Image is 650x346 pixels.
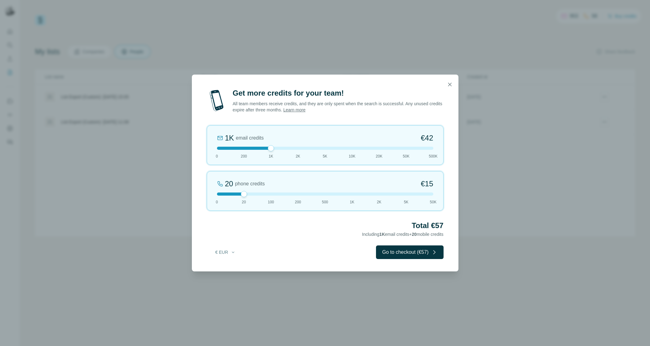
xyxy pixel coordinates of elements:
span: 200 [241,154,247,159]
span: 1K [379,232,385,237]
span: 10K [349,154,355,159]
span: 200 [295,199,301,205]
span: 0 [216,199,218,205]
span: 500 [322,199,328,205]
button: € EUR [211,247,240,258]
span: Including email credits + mobile credits [362,232,444,237]
span: 500K [429,154,437,159]
img: mobile-phone [207,88,227,113]
span: 5K [404,199,409,205]
span: 2K [377,199,382,205]
span: 5K [323,154,327,159]
div: 20 [225,179,233,189]
span: €42 [421,133,433,143]
span: 50K [403,154,409,159]
h2: Total €57 [207,221,444,231]
span: 20 [242,199,246,205]
span: €15 [421,179,433,189]
span: 100 [268,199,274,205]
p: All team members receive credits, and they are only spent when the search is successful. Any unus... [233,101,444,113]
span: 0 [216,154,218,159]
span: 20K [376,154,382,159]
span: 20 [412,232,417,237]
span: 1K [269,154,273,159]
span: 2K [296,154,300,159]
span: email credits [236,134,264,142]
div: 1K [225,133,234,143]
span: 50K [430,199,436,205]
button: Go to checkout (€57) [376,245,443,259]
a: Learn more [283,107,306,112]
span: phone credits [235,180,265,188]
span: 1K [350,199,354,205]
